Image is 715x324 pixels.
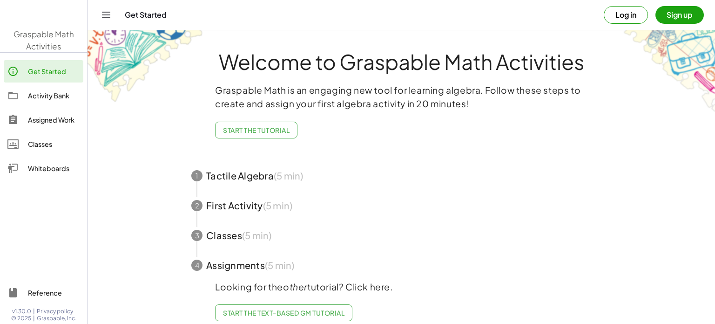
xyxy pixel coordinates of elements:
[191,230,202,241] div: 3
[33,308,35,315] span: |
[12,308,31,315] span: v1.30.0
[4,157,83,179] a: Whiteboards
[11,315,31,322] span: © 2025
[180,250,622,280] button: 4Assignments(5 min)
[28,163,80,174] div: Whiteboards
[88,29,204,103] img: get-started-bg-ul-Ceg4j33I.png
[215,122,297,138] button: Start the Tutorial
[180,221,622,250] button: 3Classes(5 min)
[28,114,80,125] div: Assigned Work
[4,84,83,107] a: Activity Bank
[4,282,83,304] a: Reference
[28,90,80,101] div: Activity Bank
[37,315,76,322] span: Graspable, Inc.
[4,109,83,131] a: Assigned Work
[28,66,80,77] div: Get Started
[13,29,74,51] span: Graspable Math Activities
[655,6,704,24] button: Sign up
[37,308,76,315] a: Privacy policy
[4,133,83,155] a: Classes
[180,161,622,191] button: 1Tactile Algebra(5 min)
[191,260,202,271] div: 4
[191,170,202,181] div: 1
[191,200,202,211] div: 2
[604,6,648,24] button: Log in
[223,126,290,134] span: Start the Tutorial
[4,60,83,83] a: Get Started
[99,7,114,22] button: Toggle navigation
[215,83,587,110] p: Graspable Math is an engaging new tool for learning algebra. Follow these steps to create and ass...
[28,287,80,298] div: Reference
[180,191,622,221] button: 2First Activity(5 min)
[283,281,307,292] em: other
[215,280,587,294] p: Looking for the tutorial? Click here.
[215,304,352,321] a: Start the Text-based GM Tutorial
[223,309,344,317] span: Start the Text-based GM Tutorial
[174,51,628,72] h1: Welcome to Graspable Math Activities
[33,315,35,322] span: |
[28,138,80,150] div: Classes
